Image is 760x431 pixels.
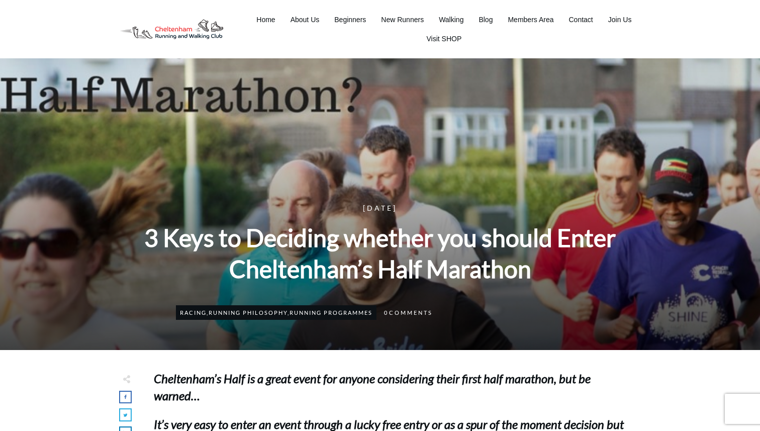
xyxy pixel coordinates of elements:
[334,13,366,27] a: Beginners
[439,13,463,27] a: Walking
[144,223,616,283] span: 3 Keys to Deciding whether you should Enter Cheltenham’s Half Marathon
[256,13,275,27] a: Home
[112,12,232,47] img: Decathlon
[291,13,320,27] a: About Us
[154,371,591,403] em: Cheltenham’s Half is a great event for anyone considering their first half marathon, but be warned…
[180,309,207,316] a: Racing
[209,309,288,316] a: Running Philosophy
[426,32,461,46] a: Visit SHOP
[569,13,593,27] a: Contact
[363,204,397,212] span: [DATE]
[479,13,493,27] a: Blog
[384,309,387,316] span: 0
[389,309,433,316] span: comments
[608,13,632,27] a: Join Us
[290,309,372,316] a: running programmes
[381,13,424,27] a: New Runners
[508,13,553,27] a: Members Area
[180,309,372,316] span: , ,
